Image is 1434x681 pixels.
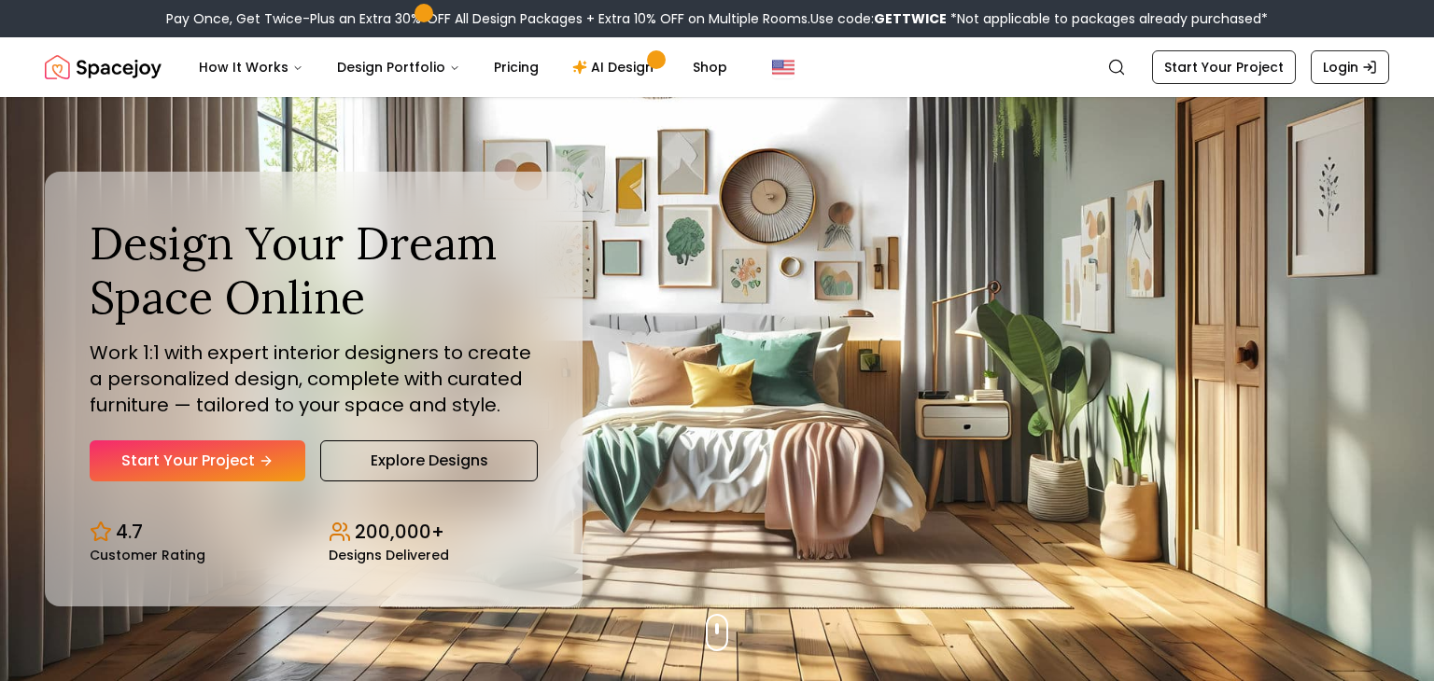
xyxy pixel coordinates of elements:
a: Explore Designs [320,440,538,481]
small: Customer Rating [90,549,205,562]
h1: Design Your Dream Space Online [90,216,538,324]
span: *Not applicable to packages already purchased* [947,9,1268,28]
nav: Global [45,37,1389,97]
span: Use code: [810,9,947,28]
div: Design stats [90,504,538,562]
p: 4.7 [116,519,143,545]
a: Start Your Project [1152,50,1296,84]
button: Design Portfolio [322,49,475,86]
a: AI Design [557,49,674,86]
img: Spacejoy Logo [45,49,162,86]
p: 200,000+ [355,519,444,545]
div: Pay Once, Get Twice-Plus an Extra 30% OFF All Design Packages + Extra 10% OFF on Multiple Rooms. [166,9,1268,28]
img: United States [772,56,794,78]
a: Login [1311,50,1389,84]
b: GETTWICE [874,9,947,28]
nav: Main [184,49,742,86]
button: How It Works [184,49,318,86]
a: Spacejoy [45,49,162,86]
a: Start Your Project [90,440,305,481]
small: Designs Delivered [329,549,449,562]
a: Pricing [479,49,554,86]
a: Shop [678,49,742,86]
p: Work 1:1 with expert interior designers to create a personalized design, complete with curated fu... [90,340,538,418]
